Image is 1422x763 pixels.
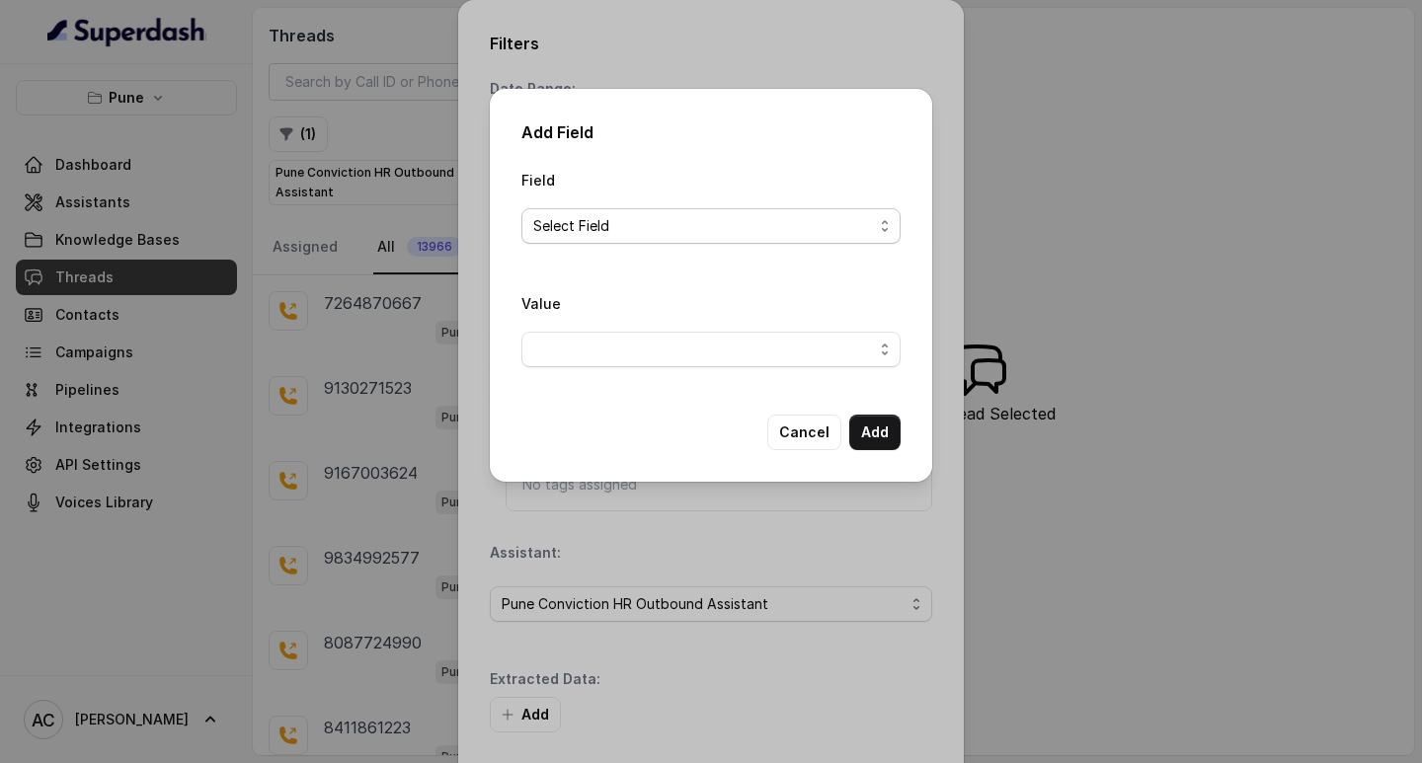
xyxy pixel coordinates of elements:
[521,208,901,244] button: Select Field
[521,172,555,189] label: Field
[533,214,873,238] span: Select Field
[767,415,841,450] button: Cancel
[521,120,901,144] h2: Add Field
[849,415,901,450] button: Add
[521,295,561,312] label: Value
